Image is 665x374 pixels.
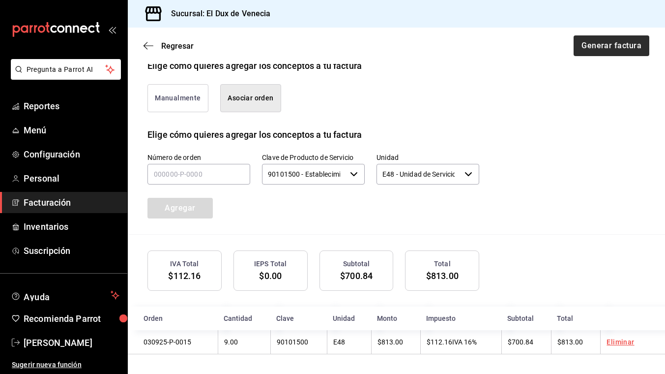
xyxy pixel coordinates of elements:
[420,330,501,354] td: IVA 16%
[24,312,119,325] span: Recomienda Parrot
[108,26,116,33] button: open_drawer_menu
[144,41,194,51] button: Regresar
[24,172,119,185] span: Personal
[128,307,218,330] th: Orden
[259,271,282,281] span: $0.00
[147,164,250,185] input: 000000-P-0000
[607,338,634,346] a: Eliminar
[574,35,649,56] button: Generar factura
[24,289,107,301] span: Ayuda
[24,99,119,113] span: Reportes
[24,336,119,349] span: [PERSON_NAME]
[24,220,119,233] span: Inventarios
[376,154,479,160] label: Unidad
[218,307,270,330] th: Cantidad
[220,84,281,112] button: Asociar orden
[147,154,250,160] label: Número de orden
[508,338,533,346] span: $700.84
[147,84,208,112] button: Manualmente
[262,164,346,185] input: Elige una opción
[12,360,119,370] span: Sugerir nueva función
[147,128,362,141] div: Elige cómo quieres agregar los conceptos a tu factura
[270,330,327,354] td: 90101500
[343,259,370,269] h3: Subtotal
[434,259,451,269] h3: Total
[128,330,218,354] td: 030925-P-0015
[168,271,201,281] span: $112.16
[327,330,371,354] td: E48
[24,196,119,209] span: Facturación
[371,307,420,330] th: Monto
[11,59,121,80] button: Pregunta a Parrot AI
[161,41,194,51] span: Regresar
[557,338,583,346] span: $813.00
[224,338,238,346] span: 9.00
[7,71,121,82] a: Pregunta a Parrot AI
[551,307,600,330] th: Total
[254,259,287,269] h3: IEPS Total
[270,307,327,330] th: Clave
[427,338,452,346] span: $112.16
[377,338,403,346] span: $813.00
[24,244,119,257] span: Suscripción
[501,307,551,330] th: Subtotal
[24,148,119,161] span: Configuración
[27,64,106,75] span: Pregunta a Parrot AI
[426,271,459,281] span: $813.00
[376,164,461,185] input: Elige una opción
[163,8,271,20] h3: Sucursal: El Dux de Venecia
[340,271,373,281] span: $700.84
[420,307,501,330] th: Impuesto
[147,59,362,72] div: Elige cómo quieres agregar los conceptos a tu factura
[262,154,365,160] label: Clave de Producto de Servicio
[24,124,119,137] span: Menú
[170,259,199,269] h3: IVA Total
[327,307,371,330] th: Unidad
